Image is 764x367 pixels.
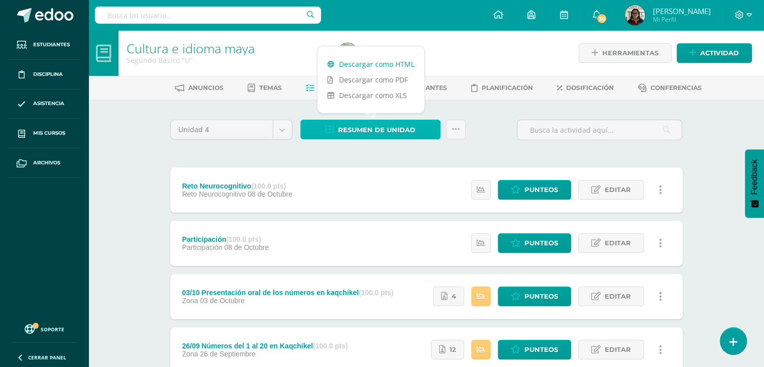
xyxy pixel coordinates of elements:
a: Dosificación [557,80,614,96]
span: 4 [452,287,456,306]
strong: (100.0 pts) [251,182,286,190]
span: Asistencia [33,100,64,108]
span: Cerrar panel [28,354,66,361]
a: Actividades [306,80,363,96]
span: Actividad [700,44,739,62]
a: 12 [431,340,464,359]
input: Busca la actividad aquí... [517,120,682,140]
button: Feedback - Mostrar encuesta [745,149,764,218]
a: Mis cursos [8,119,80,148]
span: Dosificación [566,84,614,91]
div: Reto Neurocognitivo [182,182,292,190]
span: Editar [605,180,631,199]
span: Mi Perfil [652,15,710,24]
div: 26/09 Números del 1 al 20 en Kaqchikel [182,342,348,350]
a: Punteos [498,340,571,359]
a: Resumen de unidad [300,120,441,139]
strong: (100.0 pts) [313,342,348,350]
img: 8b43afba032d1a1ab885b25ccde4a4b3.png [338,43,358,63]
a: Cultura e idioma maya [127,40,255,57]
a: Anuncios [175,80,224,96]
span: Soporte [41,326,64,333]
a: Descargar como HTML [317,56,424,72]
span: Temas [259,84,282,91]
span: Estudiantes [33,41,70,49]
span: 30 [596,13,607,24]
input: Busca un usuario... [95,7,321,24]
h1: Cultura e idioma maya [127,41,325,55]
a: Soporte [12,322,76,335]
span: Punteos [524,234,558,252]
span: Reto Neurocognitivo [182,190,246,198]
span: Editar [605,287,631,306]
span: Participación [182,243,222,251]
div: Segundo Básico 'U' [127,55,325,65]
span: Archivos [33,159,60,167]
span: Mis cursos [33,129,65,137]
a: Descargar como PDF [317,72,424,87]
span: Conferencias [650,84,702,91]
span: Editar [605,340,631,359]
a: Estudiantes [8,30,80,60]
a: Planificación [471,80,533,96]
span: 08 de Octubre [224,243,269,251]
span: Editar [605,234,631,252]
span: Planificación [482,84,533,91]
div: 03/10 Presentación oral de los números en kaqchikel [182,289,393,297]
span: 12 [450,340,456,359]
a: Punteos [498,287,571,306]
span: Disciplina [33,70,63,78]
a: Punteos [498,180,571,200]
a: Actividad [677,43,752,63]
span: Herramientas [602,44,659,62]
span: Zona [182,350,198,358]
span: 03 de Octubre [200,297,245,305]
span: Zona [182,297,198,305]
strong: (100.0 pts) [226,235,261,243]
div: Participación [182,235,269,243]
span: [PERSON_NAME] [652,6,710,16]
a: Disciplina [8,60,80,89]
a: Descargar como XLS [317,87,424,103]
a: Conferencias [638,80,702,96]
a: Herramientas [579,43,672,63]
span: Feedback [750,159,759,195]
a: Asistencia [8,89,80,119]
a: Punteos [498,233,571,253]
span: Punteos [524,180,558,199]
a: Archivos [8,148,80,178]
span: Punteos [524,287,558,306]
span: Unidad 4 [178,120,265,139]
a: Unidad 4 [171,120,292,139]
span: 26 de Septiembre [200,350,256,358]
strong: (100.0 pts) [359,289,393,297]
span: Anuncios [188,84,224,91]
span: 08 de Octubre [248,190,292,198]
span: Resumen de unidad [338,121,415,139]
span: Punteos [524,340,558,359]
a: 4 [433,287,464,306]
img: 8b43afba032d1a1ab885b25ccde4a4b3.png [625,5,645,25]
a: Temas [248,80,282,96]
